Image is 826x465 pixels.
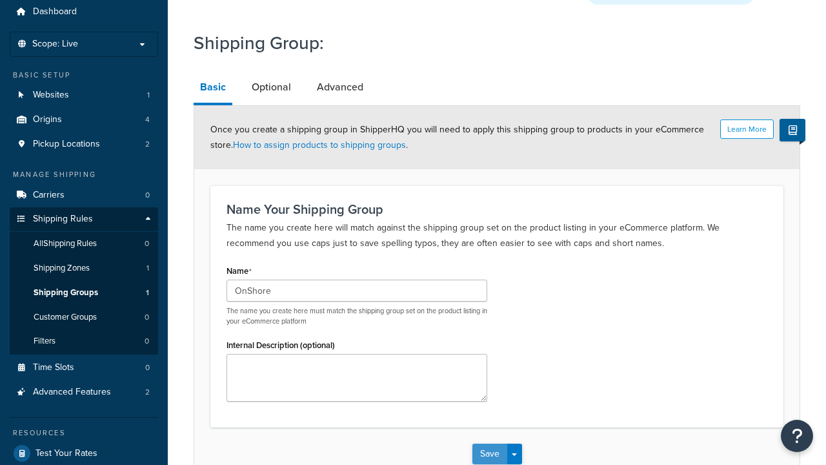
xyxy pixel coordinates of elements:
span: Origins [33,114,62,125]
span: 0 [145,336,149,347]
span: Carriers [33,190,65,201]
a: Customer Groups0 [10,305,158,329]
li: Time Slots [10,356,158,380]
a: Pickup Locations2 [10,132,158,156]
span: 0 [145,312,149,323]
span: Test Your Rates [35,448,97,459]
a: Optional [245,72,297,103]
span: Scope: Live [32,39,78,50]
button: Learn More [720,119,774,139]
span: All Shipping Rules [34,238,97,249]
li: Shipping Groups [10,281,158,305]
span: Customer Groups [34,312,97,323]
li: Pickup Locations [10,132,158,156]
a: Carriers0 [10,183,158,207]
span: Time Slots [33,362,74,373]
span: Shipping Groups [34,287,98,298]
span: 1 [147,90,150,101]
span: Once you create a shipping group in ShipperHQ you will need to apply this shipping group to produ... [210,123,704,152]
h1: Shipping Group: [194,30,784,56]
a: Filters0 [10,329,158,353]
span: Shipping Rules [33,214,93,225]
span: 0 [145,362,150,373]
a: Advanced [310,72,370,103]
span: Dashboard [33,6,77,17]
a: Test Your Rates [10,442,158,465]
li: Origins [10,108,158,132]
a: Advanced Features2 [10,380,158,404]
span: 2 [145,139,150,150]
span: Filters [34,336,55,347]
a: How to assign products to shipping groups [233,138,406,152]
span: Websites [33,90,69,101]
div: Manage Shipping [10,169,158,180]
li: Websites [10,83,158,107]
li: Carriers [10,183,158,207]
h3: Name Your Shipping Group [227,202,767,216]
li: Filters [10,329,158,353]
button: Save [472,444,507,464]
span: 1 [146,287,149,298]
span: 0 [145,190,150,201]
a: Basic [194,72,232,105]
a: Shipping Zones1 [10,256,158,280]
span: Pickup Locations [33,139,100,150]
span: 4 [145,114,150,125]
span: 0 [145,238,149,249]
li: Advanced Features [10,380,158,404]
p: The name you create here must match the shipping group set on the product listing in your eCommer... [227,306,487,326]
div: Resources [10,428,158,439]
span: Advanced Features [33,387,111,398]
a: Origins4 [10,108,158,132]
span: 2 [145,387,150,398]
button: Show Help Docs [780,119,805,141]
a: Shipping Rules [10,207,158,231]
li: Customer Groups [10,305,158,329]
span: Shipping Zones [34,263,90,274]
span: 1 [146,263,149,274]
label: Internal Description (optional) [227,340,335,350]
button: Open Resource Center [781,420,813,452]
a: Time Slots0 [10,356,158,380]
p: The name you create here will match against the shipping group set on the product listing in your... [227,220,767,251]
a: AllShipping Rules0 [10,232,158,256]
a: Shipping Groups1 [10,281,158,305]
li: Shipping Zones [10,256,158,280]
a: Websites1 [10,83,158,107]
label: Name [227,266,252,276]
li: Shipping Rules [10,207,158,355]
div: Basic Setup [10,70,158,81]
